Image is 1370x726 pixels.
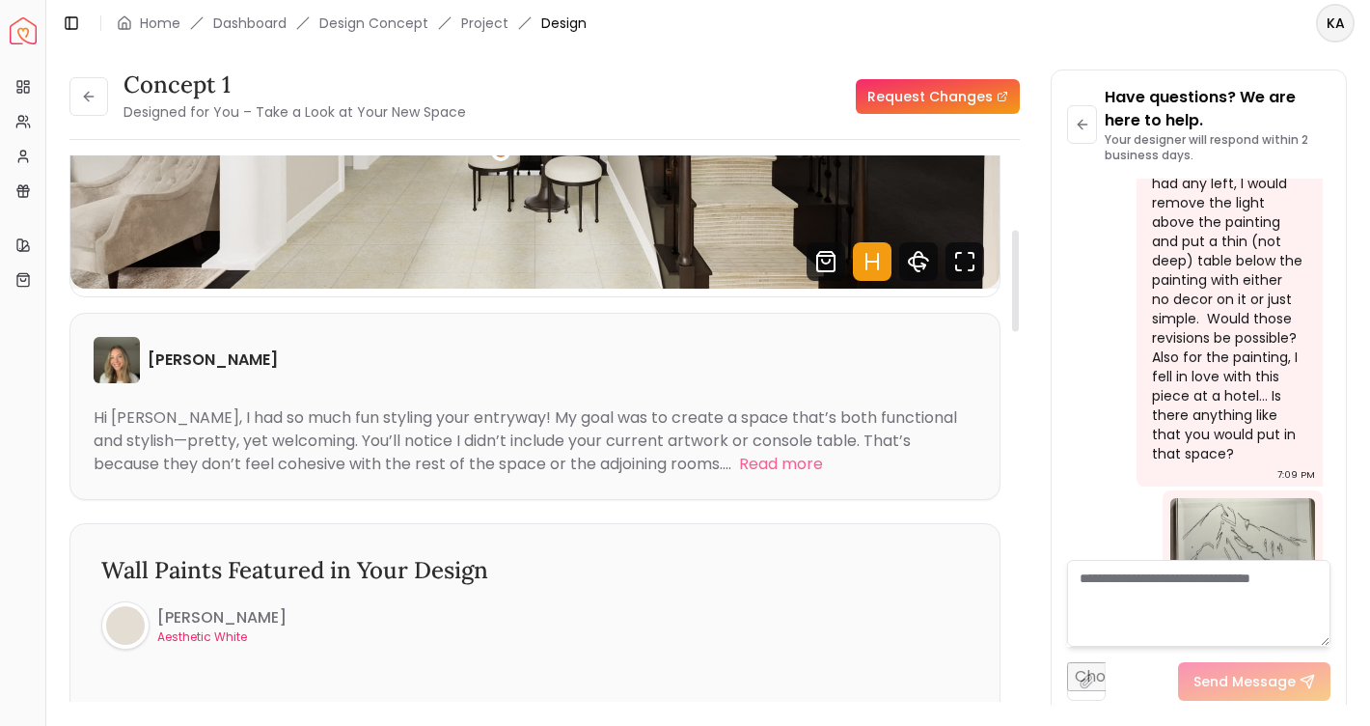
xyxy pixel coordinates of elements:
a: [PERSON_NAME]Aesthetic White [101,601,287,650]
img: Sarah Nelson [94,337,140,383]
div: Hi [PERSON_NAME], I had so much fun styling your entryway! My goal was to create a space that’s b... [94,406,957,475]
img: Spacejoy Logo [10,17,37,44]
p: Your designer will respond within 2 business days. [1105,132,1330,163]
a: Home [140,14,180,33]
div: Hi [PERSON_NAME], Thank you so much! We love this. That bench is gorgeous and I love the pillows ... [1152,19,1303,463]
a: Dashboard [213,14,287,33]
h6: [PERSON_NAME] [148,349,278,372]
span: Design [541,14,587,33]
a: Request Changes [856,79,1020,114]
button: Read more [739,453,823,476]
img: Chat Image [1170,498,1315,643]
svg: Hotspots Toggle [853,242,891,281]
h6: [PERSON_NAME] [157,606,287,629]
span: KA [1318,6,1353,41]
p: Aesthetic White [157,629,287,645]
a: Project [461,14,508,33]
div: 7:09 PM [1277,465,1315,485]
button: KA [1316,4,1355,42]
svg: 360 View [899,242,938,281]
h3: concept 1 [123,70,466,100]
h3: Wall Paints Featured in Your Design [101,555,969,586]
nav: breadcrumb [117,14,587,33]
a: Spacejoy [10,17,37,44]
svg: Fullscreen [945,242,984,281]
small: Designed for You – Take a Look at Your New Space [123,102,466,122]
p: Have questions? We are here to help. [1105,86,1330,132]
li: Design Concept [319,14,428,33]
svg: Shop Products from this design [807,242,845,281]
